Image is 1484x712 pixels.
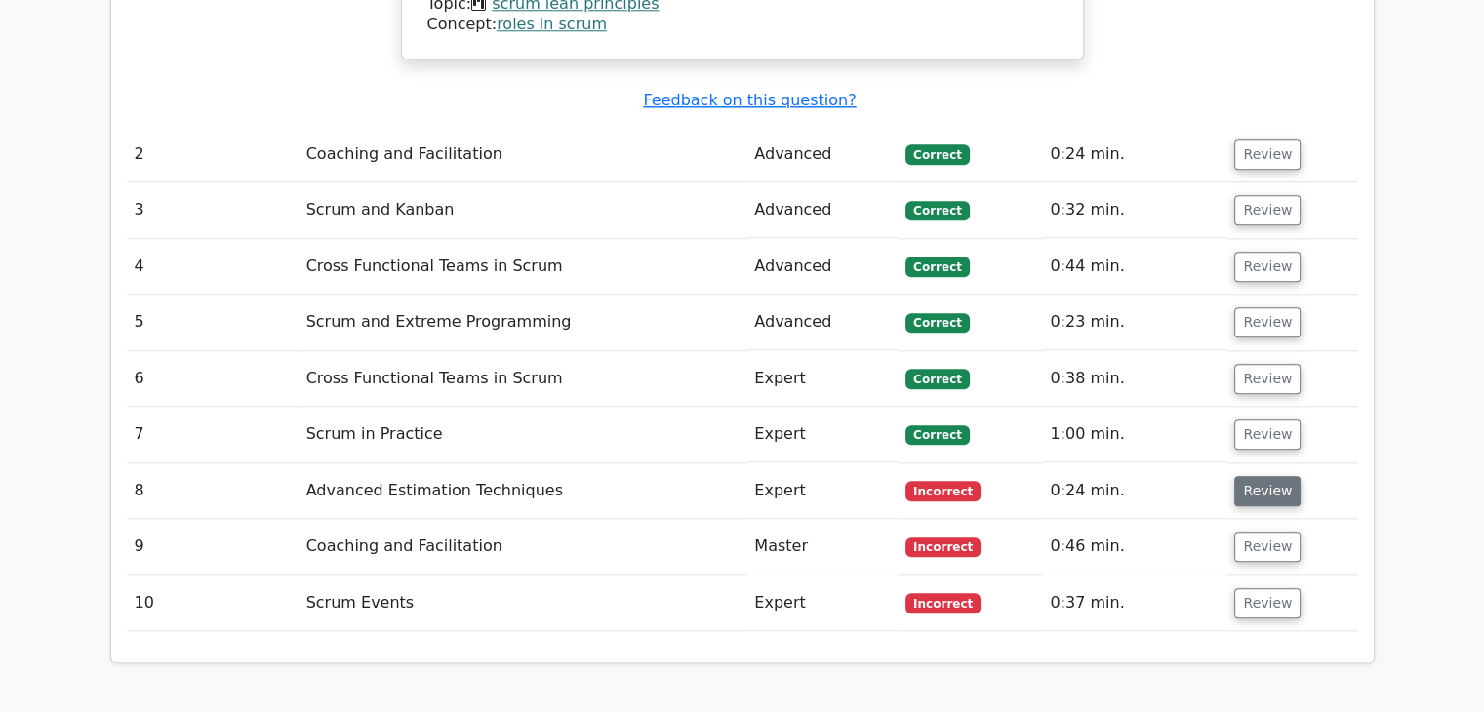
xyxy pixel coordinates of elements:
td: Expert [746,407,898,462]
td: 1:00 min. [1042,407,1226,462]
td: Advanced [746,182,898,238]
td: 5 [127,295,299,350]
span: Incorrect [905,593,981,613]
td: Advanced [746,127,898,182]
td: Expert [746,351,898,407]
td: 10 [127,575,299,631]
td: 0:38 min. [1042,351,1226,407]
div: Concept: [427,15,1058,35]
td: 0:24 min. [1042,463,1226,519]
td: Master [746,519,898,574]
td: Advanced Estimation Techniques [299,463,747,519]
td: 0:37 min. [1042,575,1226,631]
td: Advanced [746,239,898,295]
button: Review [1234,476,1301,506]
button: Review [1234,195,1301,225]
span: Correct [905,313,969,333]
td: Coaching and Facilitation [299,127,747,182]
td: Cross Functional Teams in Scrum [299,239,747,295]
button: Review [1234,252,1301,282]
td: Scrum and Extreme Programming [299,295,747,350]
button: Review [1234,307,1301,337]
button: Review [1234,532,1301,562]
a: Feedback on this question? [643,91,856,109]
td: Scrum in Practice [299,407,747,462]
td: 4 [127,239,299,295]
td: 7 [127,407,299,462]
button: Review [1234,139,1301,170]
a: roles in scrum [497,15,607,33]
span: Incorrect [905,481,981,500]
td: Scrum Events [299,575,747,631]
span: Incorrect [905,537,981,557]
td: 6 [127,351,299,407]
button: Review [1234,364,1301,394]
td: Scrum and Kanban [299,182,747,238]
span: Correct [905,144,969,164]
td: Coaching and Facilitation [299,519,747,574]
td: 9 [127,519,299,574]
button: Review [1234,419,1301,450]
td: 0:24 min. [1042,127,1226,182]
td: 0:23 min. [1042,295,1226,350]
span: Correct [905,425,969,445]
td: Expert [746,575,898,631]
button: Review [1234,588,1301,618]
td: 0:44 min. [1042,239,1226,295]
td: Advanced [746,295,898,350]
span: Correct [905,201,969,220]
td: 8 [127,463,299,519]
span: Correct [905,257,969,276]
td: 2 [127,127,299,182]
td: Expert [746,463,898,519]
td: Cross Functional Teams in Scrum [299,351,747,407]
td: 0:32 min. [1042,182,1226,238]
td: 0:46 min. [1042,519,1226,574]
td: 3 [127,182,299,238]
span: Correct [905,369,969,388]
